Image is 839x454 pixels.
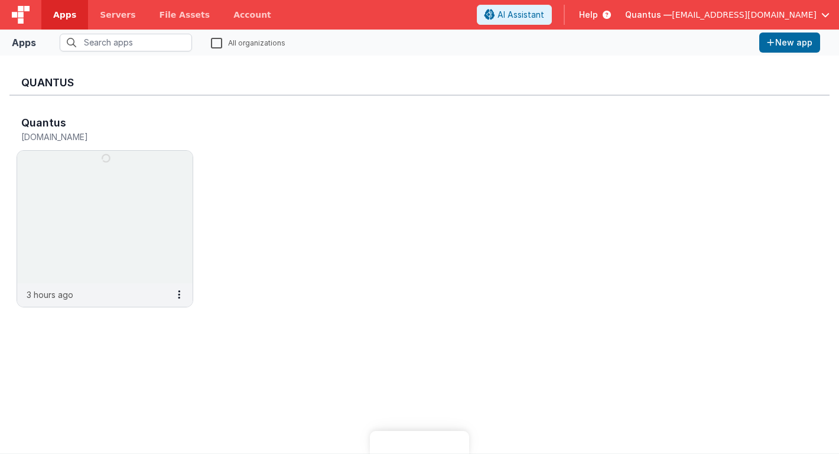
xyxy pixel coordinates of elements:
span: Quantus — [625,9,672,21]
span: Servers [100,9,135,21]
span: Help [579,9,598,21]
span: File Assets [160,9,210,21]
span: [EMAIL_ADDRESS][DOMAIN_NAME] [672,9,817,21]
input: Search apps [60,34,192,51]
button: AI Assistant [477,5,552,25]
label: All organizations [211,37,285,48]
h5: [DOMAIN_NAME] [21,132,164,141]
button: New app [759,33,820,53]
div: Apps [12,35,36,50]
span: Apps [53,9,76,21]
button: Quantus — [EMAIL_ADDRESS][DOMAIN_NAME] [625,9,830,21]
h3: Quantus [21,117,66,129]
h3: Quantus [21,77,818,89]
p: 3 hours ago [27,288,73,301]
span: AI Assistant [497,9,544,21]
